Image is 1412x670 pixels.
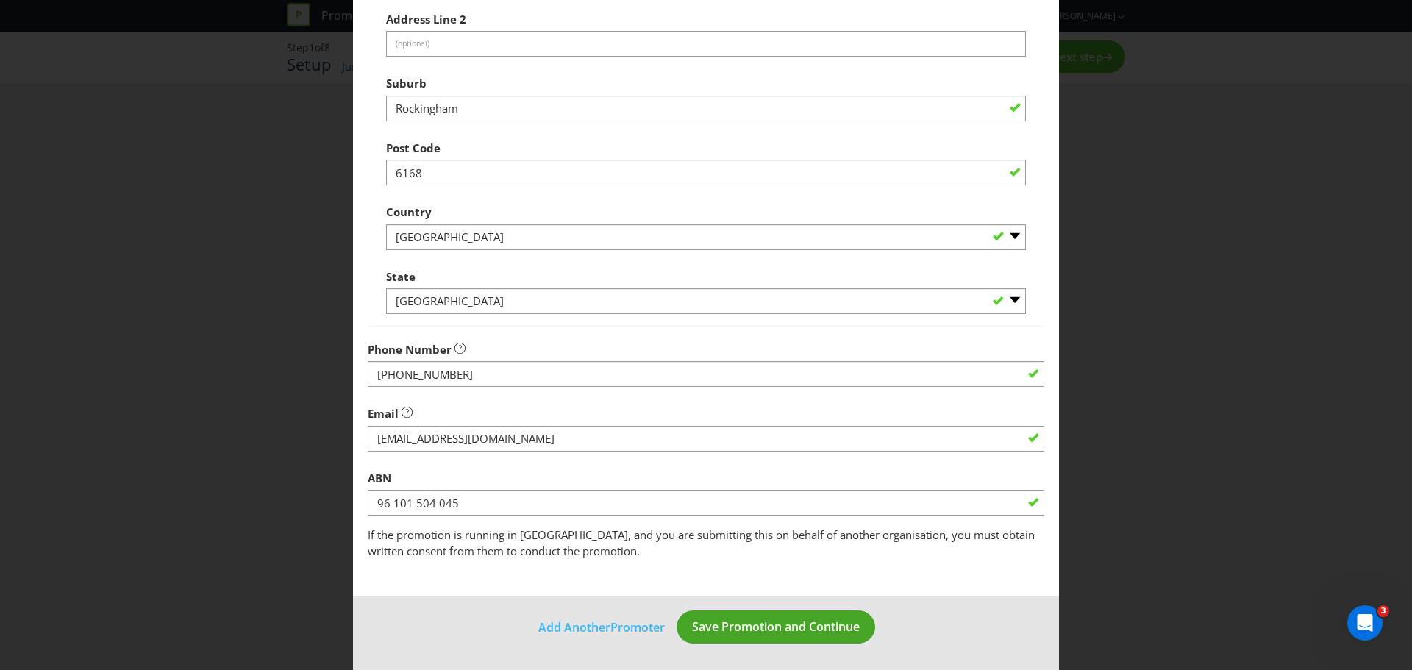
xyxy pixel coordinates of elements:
span: Email [368,406,399,421]
span: Save Promotion and Continue [692,619,860,635]
input: e.g. 03 1234 9876 [368,361,1044,387]
span: ABN [368,471,391,485]
span: Phone Number [368,342,452,357]
span: State [386,269,416,284]
iframe: Intercom live chat [1347,605,1383,641]
input: e.g. 3000 [386,160,1026,185]
button: Add AnotherPromoter [538,618,666,637]
span: Promoter [610,619,665,635]
input: e.g. Melbourne [386,96,1026,121]
span: Address Line 2 [386,12,466,26]
span: If the promotion is running in [GEOGRAPHIC_DATA], and you are submitting this on behalf of anothe... [368,527,1035,557]
span: Add Another [538,619,610,635]
span: 3 [1377,605,1389,617]
span: Suburb [386,76,427,90]
span: Country [386,204,432,219]
button: Save Promotion and Continue [677,610,875,644]
span: Post Code [386,140,441,155]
